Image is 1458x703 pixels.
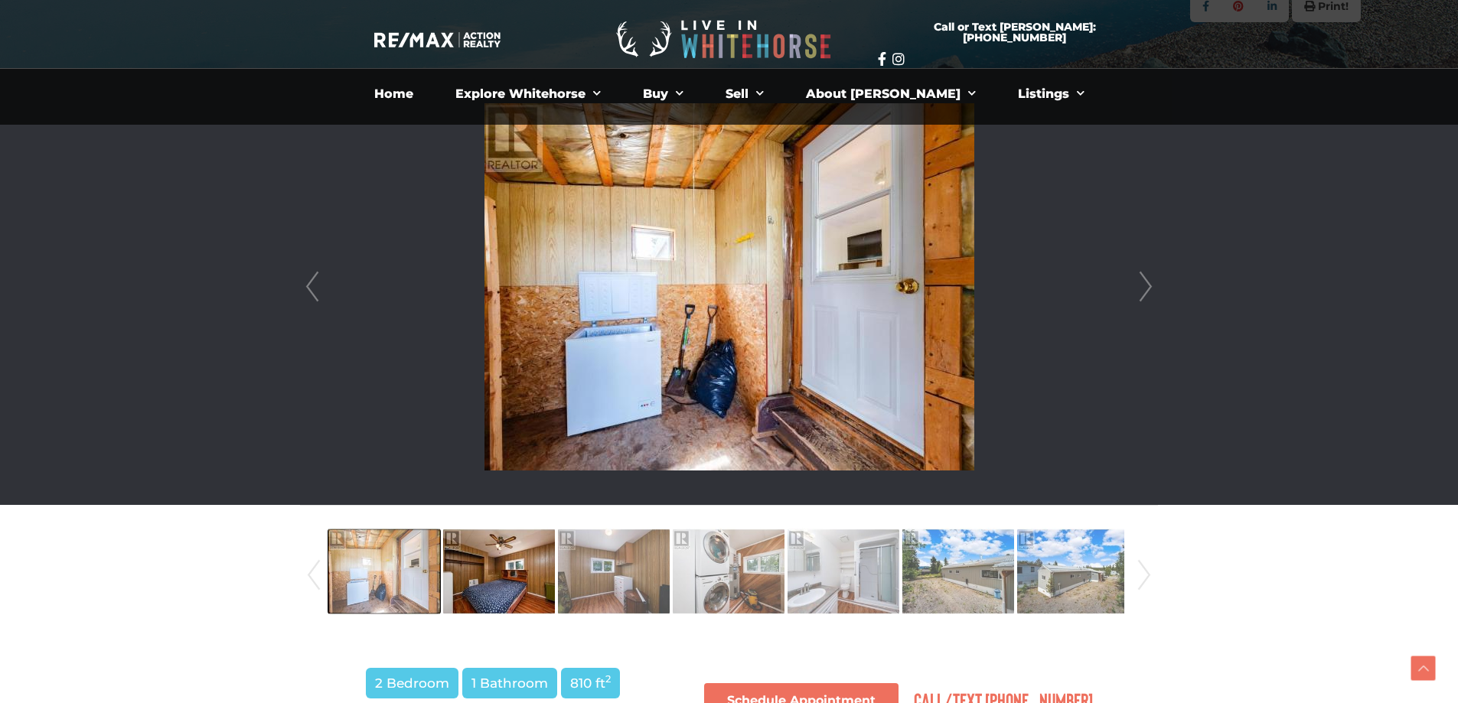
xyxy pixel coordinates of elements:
[794,79,987,109] a: About [PERSON_NAME]
[714,79,775,109] a: Sell
[302,523,325,627] a: Prev
[631,79,695,109] a: Buy
[788,528,899,615] img: Property-28592419-Photo-13.jpg
[1134,69,1157,505] a: Next
[1006,79,1096,109] a: Listings
[444,79,612,109] a: Explore Whitehorse
[558,528,670,615] img: Property-28592419-Photo-11.jpg
[896,21,1133,43] span: Call or Text [PERSON_NAME]: [PHONE_NUMBER]
[301,69,324,505] a: Prev
[328,528,440,615] img: Property-28592419-Photo-9.jpg
[462,668,557,698] span: 1 Bathroom
[561,668,620,698] span: 810 ft
[878,12,1152,52] a: Call or Text [PERSON_NAME]: [PHONE_NUMBER]
[366,668,458,698] span: 2 Bedroom
[484,103,974,470] img: 19 Eagle Place, Whitehorse, Yukon Y1A 6B4 - Photo 9 - 16626
[308,79,1150,109] nav: Menu
[443,528,555,615] img: Property-28592419-Photo-10.jpg
[363,79,425,109] a: Home
[1017,528,1129,615] img: Property-28592419-Photo-15.jpg
[673,528,784,615] img: Property-28592419-Photo-12.jpg
[902,528,1014,615] img: Property-28592419-Photo-14.jpg
[605,673,611,685] sup: 2
[1133,523,1156,627] a: Next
